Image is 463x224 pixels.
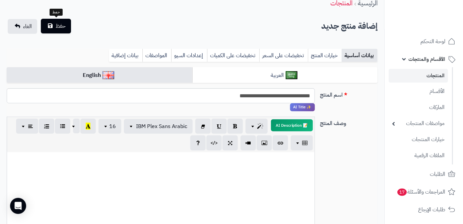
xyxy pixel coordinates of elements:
[418,205,445,214] span: طلبات الإرجاع
[397,187,445,197] span: المراجعات والأسئلة
[389,166,459,182] a: الطلبات
[171,49,207,62] a: إعدادات السيو
[389,69,448,83] a: المنتجات
[259,49,308,62] a: تخفيضات على السعر
[389,148,448,163] a: الملفات الرقمية
[124,119,193,134] button: IBM Plex Sans Arabic
[286,71,297,79] img: العربية
[41,19,71,33] button: حفظ
[207,49,259,62] a: تخفيضات على الكميات
[192,67,378,84] a: العربية
[136,122,187,130] span: IBM Plex Sans Arabic
[389,33,459,49] a: لوحة التحكم
[430,170,445,179] span: الطلبات
[7,67,192,84] a: English
[50,9,63,16] div: حفظ
[342,49,378,62] a: بيانات أساسية
[8,19,37,34] a: الغاء
[290,103,315,111] span: انقر لاستخدام رفيقك الذكي
[321,19,378,33] h2: إضافة منتج جديد
[56,22,66,30] span: حفظ
[308,49,342,62] a: خيارات المنتج
[417,17,457,31] img: logo-2.png
[142,49,171,62] a: المواصفات
[98,119,121,134] button: 16
[271,119,313,131] button: 📝 AI Description
[389,84,448,99] a: الأقسام
[318,117,380,127] label: وصف المنتج
[318,88,380,99] label: اسم المنتج
[389,202,459,218] a: طلبات الإرجاع
[389,184,459,200] a: المراجعات والأسئلة17
[10,198,26,214] div: Open Intercom Messenger
[109,49,142,62] a: بيانات إضافية
[408,54,445,64] span: الأقسام والمنتجات
[103,71,114,79] img: English
[23,22,32,30] span: الغاء
[389,116,448,131] a: مواصفات المنتجات
[420,37,445,46] span: لوحة التحكم
[389,100,448,115] a: الماركات
[109,122,116,130] span: 16
[389,132,448,147] a: خيارات المنتجات
[397,189,407,196] span: 17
